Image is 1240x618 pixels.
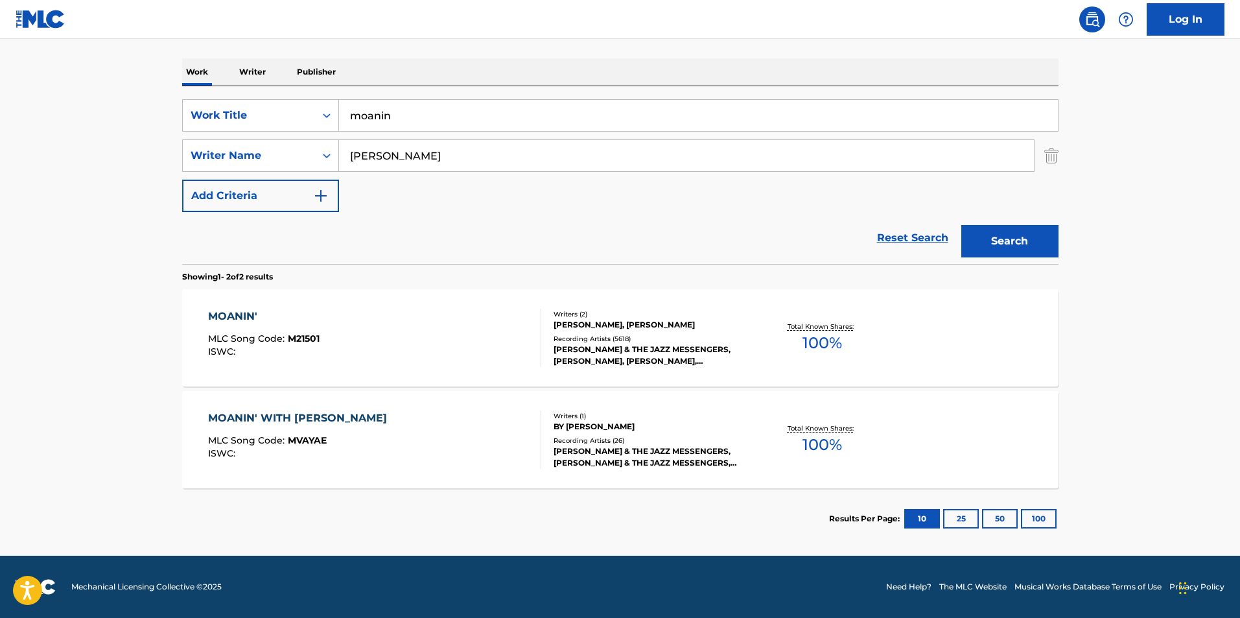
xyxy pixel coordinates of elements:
[1169,581,1224,593] a: Privacy Policy
[1079,6,1105,32] a: Public Search
[182,289,1059,386] a: MOANIN'MLC Song Code:M21501ISWC:Writers (2)[PERSON_NAME], [PERSON_NAME]Recording Artists (5618)[P...
[208,309,320,324] div: MOANIN'
[288,434,327,446] span: MVAYAE
[1014,581,1162,593] a: Musical Works Database Terms of Use
[961,225,1059,257] button: Search
[313,188,329,204] img: 9d2ae6d4665cec9f34b9.svg
[904,509,940,529] button: 10
[554,344,749,367] div: [PERSON_NAME] & THE JAZZ MESSENGERS, [PERSON_NAME], [PERSON_NAME], [PERSON_NAME] & THE JAZZ MESSE...
[554,319,749,331] div: [PERSON_NAME], [PERSON_NAME]
[208,434,288,446] span: MLC Song Code :
[554,411,749,421] div: Writers ( 1 )
[208,346,239,357] span: ISWC :
[182,58,212,86] p: Work
[1118,12,1134,27] img: help
[191,108,307,123] div: Work Title
[788,423,857,433] p: Total Known Shares:
[943,509,979,529] button: 25
[1084,12,1100,27] img: search
[1044,139,1059,172] img: Delete Criterion
[235,58,270,86] p: Writer
[871,224,955,252] a: Reset Search
[191,148,307,163] div: Writer Name
[293,58,340,86] p: Publisher
[788,322,857,331] p: Total Known Shares:
[288,333,320,344] span: M21501
[554,334,749,344] div: Recording Artists ( 5618 )
[182,99,1059,264] form: Search Form
[16,579,56,595] img: logo
[208,333,288,344] span: MLC Song Code :
[182,271,273,283] p: Showing 1 - 2 of 2 results
[208,447,239,459] span: ISWC :
[1113,6,1139,32] div: Help
[802,433,842,457] span: 100 %
[1175,556,1240,618] iframe: Chat Widget
[802,331,842,355] span: 100 %
[554,446,749,469] div: [PERSON_NAME] & THE JAZZ MESSENGERS, [PERSON_NAME] & THE JAZZ MESSENGERS, [PERSON_NAME] & THE JAZ...
[1179,569,1187,608] div: Drag
[1021,509,1057,529] button: 100
[182,180,339,212] button: Add Criteria
[939,581,1007,593] a: The MLC Website
[16,10,65,29] img: MLC Logo
[71,581,222,593] span: Mechanical Licensing Collective © 2025
[554,421,749,433] div: BY [PERSON_NAME]
[554,436,749,446] div: Recording Artists ( 26 )
[554,309,749,319] div: Writers ( 2 )
[208,410,393,426] div: MOANIN' WITH [PERSON_NAME]
[182,391,1059,488] a: MOANIN' WITH [PERSON_NAME]MLC Song Code:MVAYAEISWC:Writers (1)BY [PERSON_NAME]Recording Artists (...
[1147,3,1224,36] a: Log In
[829,513,903,525] p: Results Per Page:
[982,509,1018,529] button: 50
[886,581,931,593] a: Need Help?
